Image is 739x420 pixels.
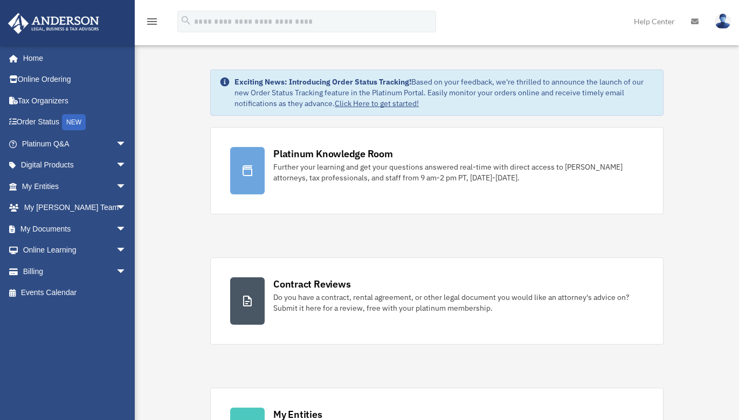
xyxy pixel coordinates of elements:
[116,133,137,155] span: arrow_drop_down
[180,15,192,26] i: search
[116,176,137,198] span: arrow_drop_down
[146,15,158,28] i: menu
[8,176,143,197] a: My Entitiesarrow_drop_down
[8,111,143,134] a: Order StatusNEW
[8,197,143,219] a: My [PERSON_NAME] Teamarrow_drop_down
[116,218,137,240] span: arrow_drop_down
[8,69,143,90] a: Online Ordering
[8,218,143,240] a: My Documentsarrow_drop_down
[234,77,411,87] strong: Exciting News: Introducing Order Status Tracking!
[335,99,419,108] a: Click Here to get started!
[8,240,143,261] a: Online Learningarrow_drop_down
[273,162,644,183] div: Further your learning and get your questions answered real-time with direct access to [PERSON_NAM...
[234,76,654,109] div: Based on your feedback, we're thrilled to announce the launch of our new Order Status Tracking fe...
[8,47,137,69] a: Home
[273,277,350,291] div: Contract Reviews
[210,257,664,345] a: Contract Reviews Do you have a contract, rental agreement, or other legal document you would like...
[273,292,644,313] div: Do you have a contract, rental agreement, or other legal document you would like an attorney's ad...
[8,133,143,155] a: Platinum Q&Aarrow_drop_down
[116,240,137,262] span: arrow_drop_down
[146,19,158,28] a: menu
[273,147,393,160] div: Platinum Knowledge Room
[62,114,86,130] div: NEW
[8,155,143,176] a: Digital Productsarrow_drop_down
[116,197,137,219] span: arrow_drop_down
[8,90,143,111] a: Tax Organizers
[8,282,143,304] a: Events Calendar
[5,13,102,34] img: Anderson Advisors Platinum Portal
[8,261,143,282] a: Billingarrow_drop_down
[116,261,137,283] span: arrow_drop_down
[715,13,731,29] img: User Pic
[116,155,137,177] span: arrow_drop_down
[210,127,664,214] a: Platinum Knowledge Room Further your learning and get your questions answered real-time with dire...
